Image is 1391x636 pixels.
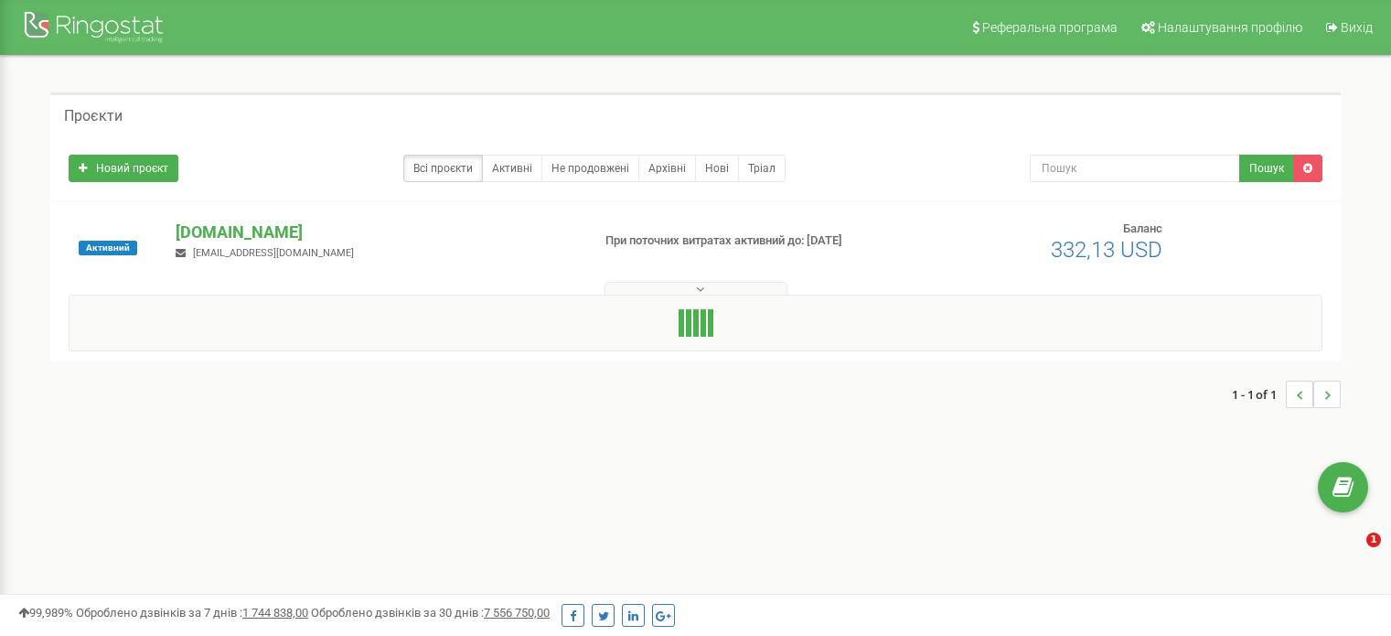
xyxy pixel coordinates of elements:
h5: Проєкти [64,108,123,124]
a: Новий проєкт [69,155,178,182]
a: Тріал [738,155,786,182]
span: Налаштування профілю [1158,20,1302,35]
u: 7 556 750,00 [484,606,550,620]
span: 332,13 USD [1051,237,1162,263]
span: Оброблено дзвінків за 7 днів : [76,606,308,620]
span: Оброблено дзвінків за 30 днів : [311,606,550,620]
a: Архівні [638,155,696,182]
span: 99,989% [18,606,73,620]
span: 1 - 1 of 1 [1232,381,1286,408]
span: Активний [79,241,137,255]
p: При поточних витратах активний до: [DATE] [605,232,898,250]
span: Баланс [1123,221,1162,235]
p: [DOMAIN_NAME] [176,221,575,244]
a: Активні [482,155,542,182]
a: Нові [695,155,739,182]
a: Всі проєкти [403,155,483,182]
iframe: Intercom live chat [1329,533,1373,577]
span: Вихід [1341,20,1373,35]
nav: ... [1232,362,1341,426]
span: [EMAIL_ADDRESS][DOMAIN_NAME] [193,247,354,259]
span: Реферальна програма [982,20,1118,35]
span: 1 [1366,533,1381,547]
button: Пошук [1239,155,1294,182]
a: Не продовжені [541,155,639,182]
u: 1 744 838,00 [242,606,308,620]
input: Пошук [1030,155,1240,182]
